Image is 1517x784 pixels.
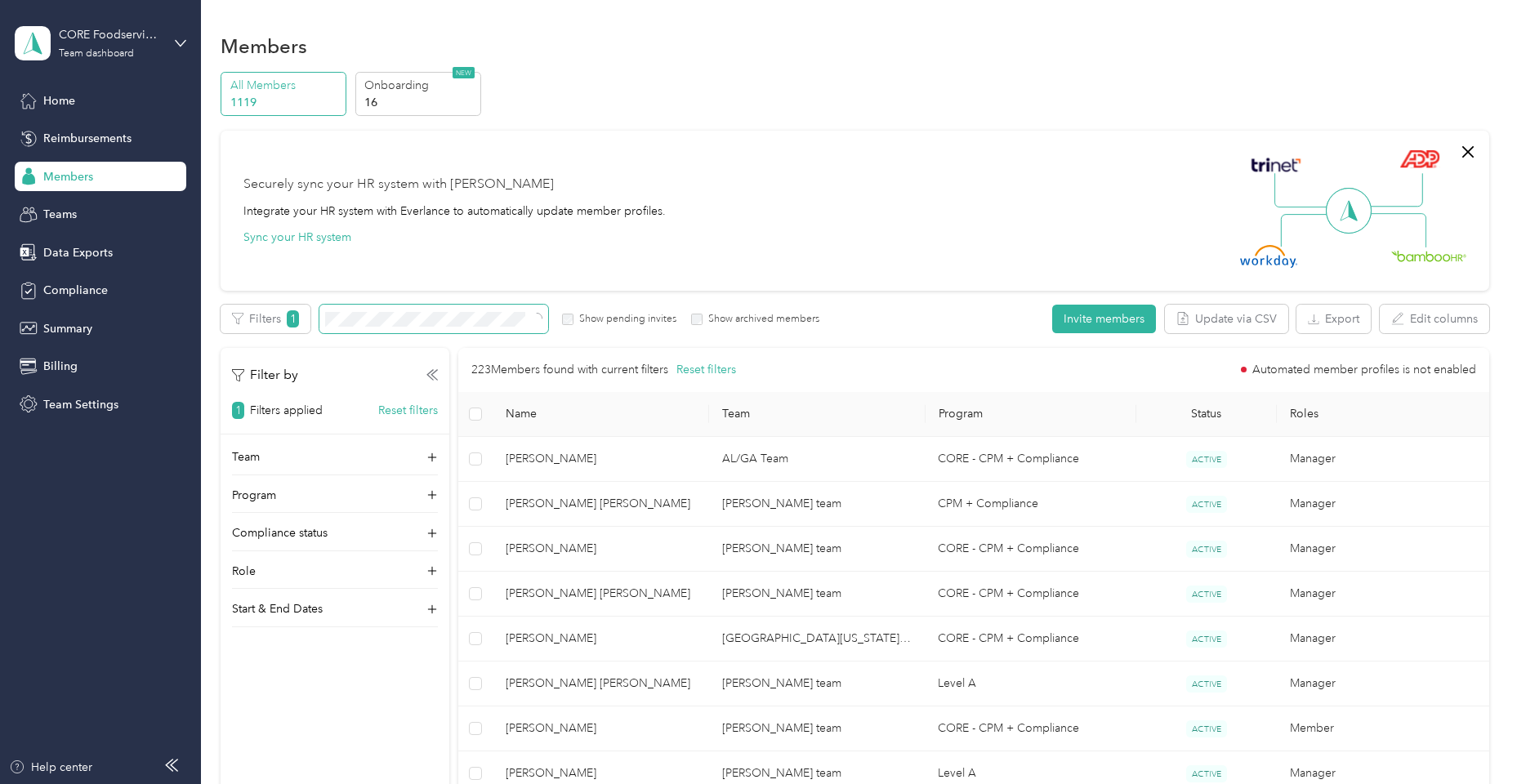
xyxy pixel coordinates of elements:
[1186,496,1227,513] span: ACTIVE
[709,437,926,482] td: AL/GA Team
[1274,173,1332,208] img: Line Left Up
[703,312,819,327] label: Show archived members
[221,38,307,55] h1: Members
[1186,586,1227,603] span: ACTIVE
[1426,693,1517,784] iframe: Everlance-gr Chat Button Frame
[709,482,926,527] td: Rick Heidt's team
[1186,720,1227,737] span: ACTIVE
[250,402,323,419] p: Filters applied
[1165,305,1288,333] button: Update via CSV
[1186,541,1227,558] span: ACTIVE
[506,675,696,693] span: [PERSON_NAME] [PERSON_NAME]
[43,282,108,299] span: Compliance
[506,585,696,603] span: [PERSON_NAME] [PERSON_NAME]
[709,392,926,437] th: Team
[1186,630,1227,648] span: ACTIVE
[1280,213,1337,247] img: Line Left Down
[506,540,696,558] span: [PERSON_NAME]
[43,396,118,413] span: Team Settings
[43,320,92,337] span: Summary
[453,67,475,78] span: NEW
[493,572,709,617] td: George A. Jr Hoch
[925,437,1136,482] td: CORE - CPM + Compliance
[506,719,696,737] span: [PERSON_NAME]
[1252,364,1476,376] span: Automated member profiles is not enabled
[243,229,351,246] button: Sync your HR system
[1277,572,1493,617] td: Manager
[43,206,77,223] span: Teams
[364,94,475,111] p: 16
[1366,173,1423,207] img: Line Right Up
[493,661,709,706] td: Joseph Jr Damiano
[1052,305,1156,333] button: Invite members
[1277,437,1493,482] td: Manager
[232,402,244,419] span: 1
[709,617,926,661] td: North Florida Market - Field/Distributor Sales
[709,661,926,706] td: Joseph Damiano's team
[925,706,1136,751] td: CORE - CPM + Compliance
[1277,482,1493,527] td: Manager
[243,175,554,194] div: Securely sync your HR system with [PERSON_NAME]
[230,94,341,111] p: 1119
[43,168,93,185] span: Members
[506,450,696,468] span: [PERSON_NAME]
[1277,661,1493,706] td: Manager
[506,407,696,421] span: Name
[232,448,260,465] p: Team
[43,244,113,261] span: Data Exports
[506,495,696,513] span: [PERSON_NAME] [PERSON_NAME]
[709,527,926,572] td: David Cochran's team
[493,706,709,751] td: Jesse S Gideon
[243,203,666,220] div: Integrate your HR system with Everlance to automatically update member profiles.
[59,26,161,43] div: CORE Foodservice (Main)
[493,392,709,437] th: Name
[232,487,276,504] p: Program
[925,661,1136,706] td: Level A
[493,482,709,527] td: Charles E. Jr Whitesell
[1380,305,1489,333] button: Edit columns
[230,77,341,94] p: All Members
[1296,305,1371,333] button: Export
[364,77,475,94] p: Onboarding
[1240,245,1297,268] img: Workday
[232,365,298,385] p: Filter by
[925,527,1136,572] td: CORE - CPM + Compliance
[506,630,696,648] span: [PERSON_NAME]
[1277,527,1493,572] td: Manager
[676,361,736,379] button: Reset filters
[378,402,438,419] button: Reset filters
[232,563,256,580] p: Role
[1391,250,1466,261] img: BambooHR
[1369,213,1426,248] img: Line Right Down
[709,572,926,617] td: Travis Coldiron's team
[59,49,134,59] div: Team dashboard
[493,437,709,482] td: Chuck Russell JR
[1186,675,1227,693] span: ACTIVE
[1277,706,1493,751] td: Member
[493,527,709,572] td: David J. Cochran
[43,92,75,109] span: Home
[709,706,926,751] td: Joe Potter's team
[1399,149,1439,168] img: ADP
[573,312,676,327] label: Show pending invites
[493,617,709,661] td: Joseph A. Potter
[232,600,323,617] p: Start & End Dates
[9,759,92,776] button: Help center
[1186,451,1227,468] span: ACTIVE
[471,361,668,379] p: 223 Members found with current filters
[43,358,78,375] span: Billing
[1277,392,1493,437] th: Roles
[926,392,1136,437] th: Program
[925,572,1136,617] td: CORE - CPM + Compliance
[925,482,1136,527] td: CPM + Compliance
[232,524,328,541] p: Compliance status
[1136,392,1277,437] th: Status
[221,305,310,333] button: Filters1
[1186,765,1227,782] span: ACTIVE
[287,310,299,327] span: 1
[925,617,1136,661] td: CORE - CPM + Compliance
[43,130,132,147] span: Reimbursements
[506,764,696,782] span: [PERSON_NAME]
[1247,154,1305,176] img: Trinet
